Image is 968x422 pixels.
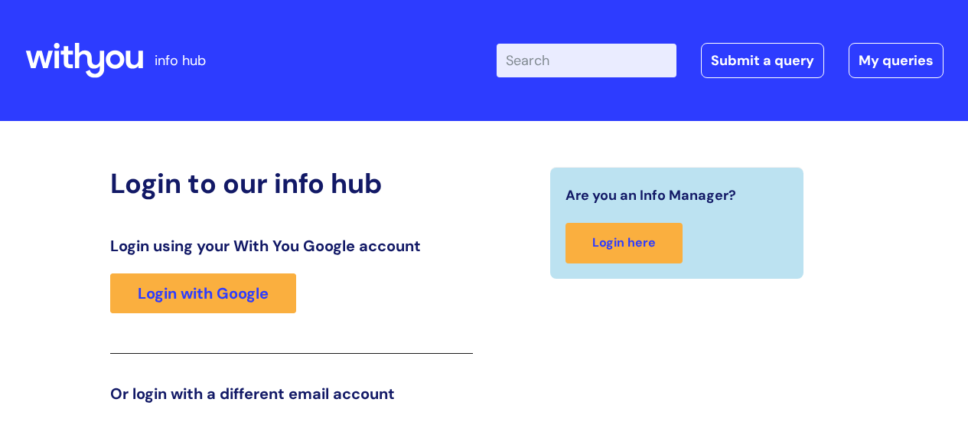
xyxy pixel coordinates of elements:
[110,384,473,403] h3: Or login with a different email account
[565,223,683,263] a: Login here
[110,273,296,313] a: Login with Google
[497,44,676,77] input: Search
[701,43,824,78] a: Submit a query
[110,167,473,200] h2: Login to our info hub
[849,43,944,78] a: My queries
[110,237,473,255] h3: Login using your With You Google account
[565,183,736,208] span: Are you an Info Manager?
[155,48,206,73] p: info hub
